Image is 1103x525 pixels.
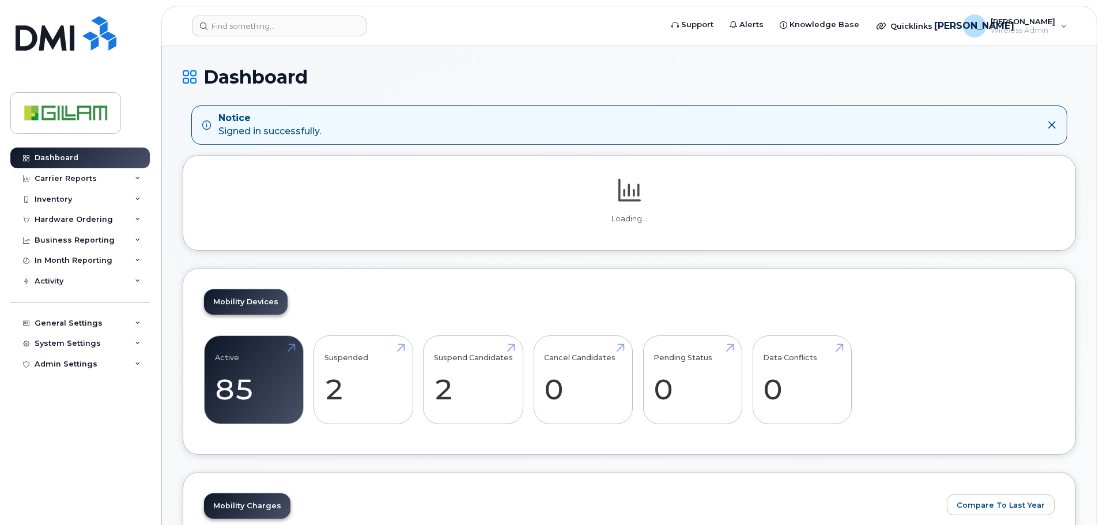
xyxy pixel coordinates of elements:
[763,342,841,418] a: Data Conflicts 0
[204,493,290,519] a: Mobility Charges
[218,112,321,125] strong: Notice
[183,67,1076,87] h1: Dashboard
[324,342,402,418] a: Suspended 2
[957,500,1045,511] span: Compare To Last Year
[218,112,321,138] div: Signed in successfully.
[434,342,513,418] a: Suspend Candidates 2
[654,342,731,418] a: Pending Status 0
[215,342,293,418] a: Active 85
[544,342,622,418] a: Cancel Candidates 0
[947,494,1055,515] button: Compare To Last Year
[204,214,1055,224] p: Loading...
[204,289,288,315] a: Mobility Devices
